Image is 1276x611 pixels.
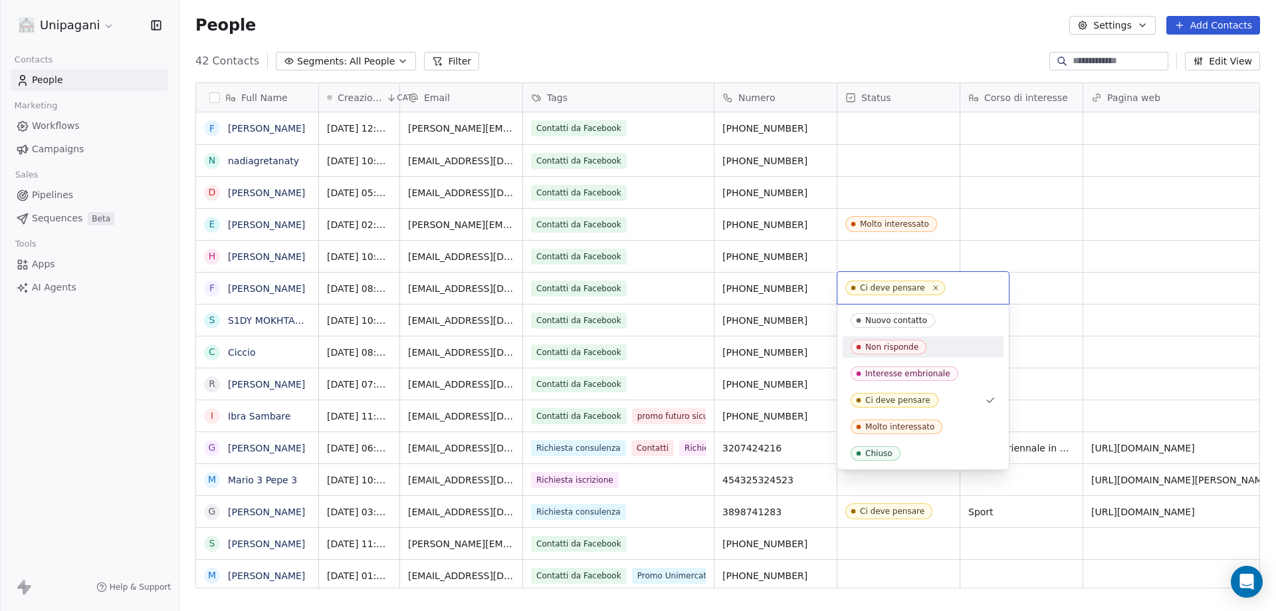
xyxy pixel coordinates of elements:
div: Nuovo contatto [865,316,927,325]
div: Ci deve pensare [860,283,925,293]
div: Interesse embrionale [865,369,950,378]
div: Non risponde [865,342,918,352]
div: Ci deve pensare [865,396,930,405]
div: Suggestions [843,310,1004,464]
div: Molto interessato [865,422,934,431]
div: Chiuso [865,449,893,458]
